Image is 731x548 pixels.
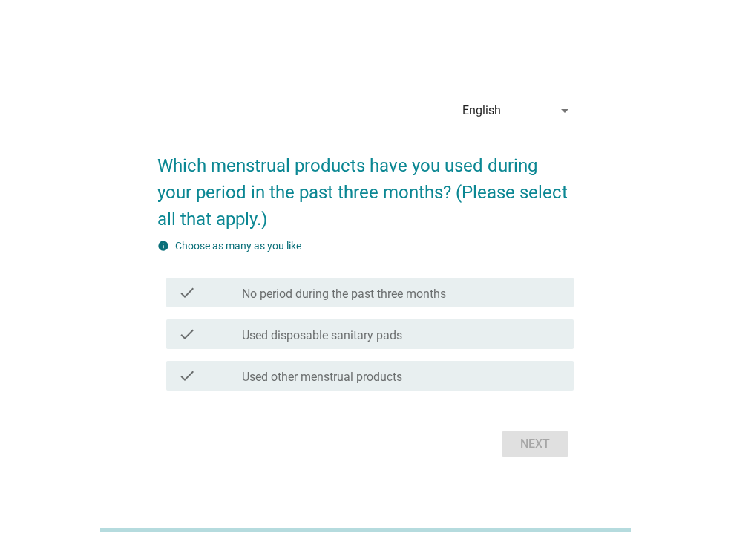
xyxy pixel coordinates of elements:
div: English [462,104,501,117]
i: check [178,367,196,385]
label: No period during the past three months [242,287,446,301]
label: Choose as many as you like [175,240,301,252]
i: info [157,240,169,252]
label: Used other menstrual products [242,370,402,385]
h2: Which menstrual products have you used during your period in the past three months? (Please selec... [157,137,574,232]
i: check [178,284,196,301]
i: arrow_drop_down [556,102,574,120]
label: Used disposable sanitary pads [242,328,402,343]
i: check [178,325,196,343]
